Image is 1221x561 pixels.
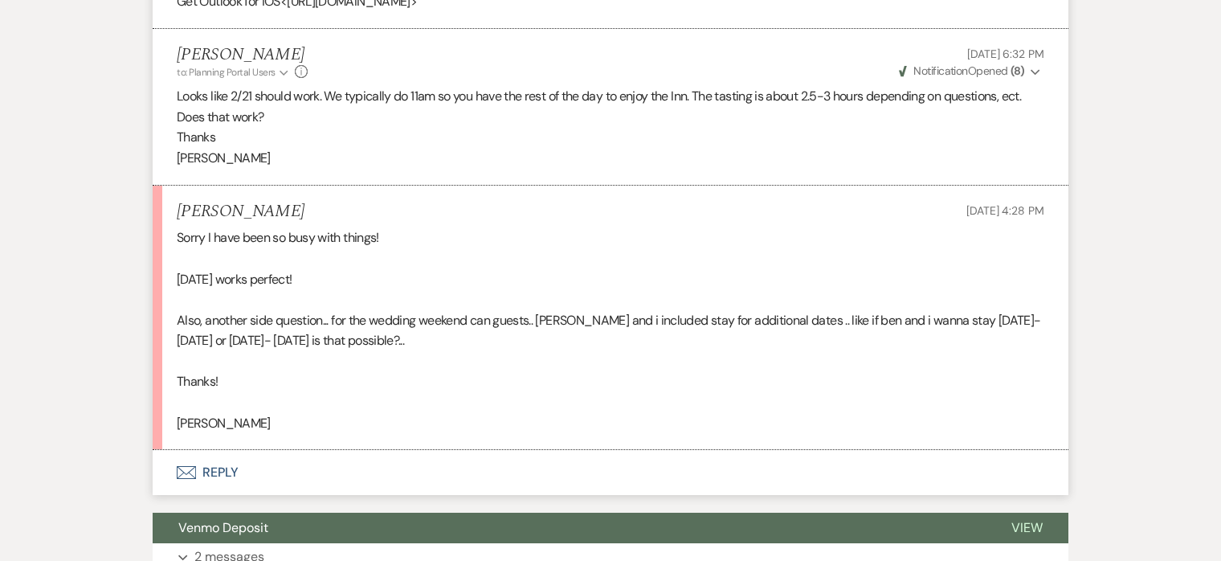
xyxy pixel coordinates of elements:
[177,66,276,79] span: to: Planning Portal Users
[177,107,1044,128] p: Does that work?
[177,371,1044,392] p: Thanks!
[177,148,1044,169] p: [PERSON_NAME]
[177,45,308,65] h5: [PERSON_NAME]
[177,65,291,80] button: to: Planning Portal Users
[153,513,986,543] button: Venmo Deposit
[899,63,1024,78] span: Opened
[177,269,1044,290] p: [DATE] works perfect!
[896,63,1044,80] button: NotificationOpened (8)
[153,450,1068,495] button: Reply
[967,47,1044,61] span: [DATE] 6:32 PM
[966,203,1044,218] span: [DATE] 4:28 PM
[177,127,1044,148] p: Thanks
[177,86,1044,107] p: Looks like 2/21 should work. We typically do 11am so you have the rest of the day to enjoy the In...
[1011,63,1024,78] strong: ( 8 )
[177,227,1044,248] p: Sorry I have been so busy with things!
[913,63,967,78] span: Notification
[1011,519,1043,536] span: View
[986,513,1068,543] button: View
[177,202,304,222] h5: [PERSON_NAME]
[178,519,268,536] span: Venmo Deposit
[177,413,1044,434] p: [PERSON_NAME]
[177,310,1044,351] p: Also, another side question... for the wedding weekend can guests.. [PERSON_NAME] and i included ...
